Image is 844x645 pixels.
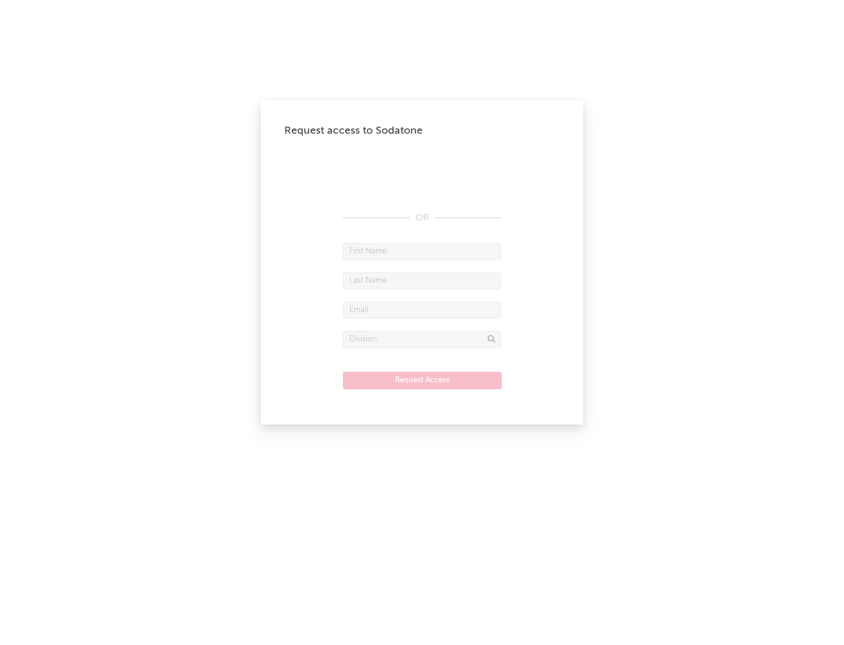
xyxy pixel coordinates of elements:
input: First Name [343,243,501,260]
div: OR [343,211,501,225]
input: Email [343,301,501,319]
div: Request access to Sodatone [284,124,560,138]
button: Request Access [343,372,502,389]
input: Last Name [343,272,501,290]
input: Division [343,331,501,348]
